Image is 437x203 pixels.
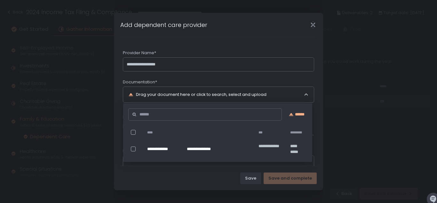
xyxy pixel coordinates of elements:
span: Provider Name* [123,50,156,56]
button: Save [240,173,261,184]
p: If your documentation doesn’t include the following information about the provider, please add it... [123,113,314,138]
div: Close [303,21,323,29]
span: Documentation* [123,79,157,85]
h1: Add dependent care provider [120,21,207,29]
div: Save [245,175,256,181]
span: Provider Tax ID (EIN or SSN) [123,148,179,154]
